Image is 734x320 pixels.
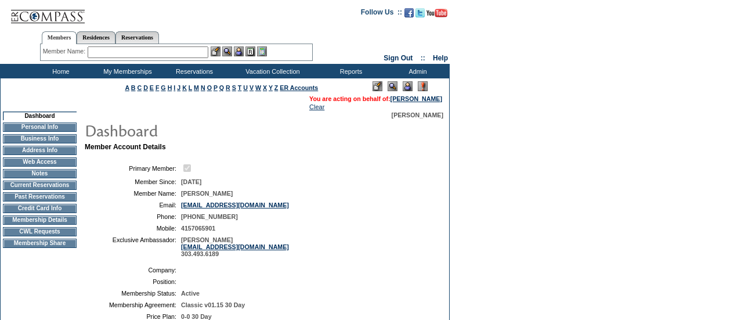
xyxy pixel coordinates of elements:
td: Exclusive Ambassador: [89,236,176,257]
img: Edit Mode [373,81,382,91]
td: Vacation Collection [226,64,316,78]
span: Active [181,290,200,297]
td: Phone: [89,213,176,220]
td: Member Since: [89,178,176,185]
a: M [194,84,199,91]
a: T [238,84,242,91]
span: 4157065901 [181,225,215,232]
td: Follow Us :: [361,7,402,21]
a: C [137,84,142,91]
a: E [150,84,154,91]
td: Price Plan: [89,313,176,320]
a: Become our fan on Facebook [404,12,414,19]
img: Impersonate [403,81,413,91]
td: CWL Requests [3,227,77,236]
a: F [156,84,160,91]
td: Member Name: [89,190,176,197]
a: X [263,84,267,91]
td: Position: [89,278,176,285]
a: P [214,84,218,91]
td: Membership Details [3,215,77,225]
a: Sign Out [384,54,413,62]
a: K [182,84,187,91]
a: J [177,84,180,91]
img: Log Concern/Member Elevation [418,81,428,91]
a: Reservations [115,31,159,44]
a: [PERSON_NAME] [390,95,442,102]
img: Subscribe to our YouTube Channel [426,9,447,17]
td: Home [26,64,93,78]
img: Reservations [245,46,255,56]
span: 0-0 30 Day [181,313,212,320]
a: R [226,84,230,91]
a: Q [219,84,224,91]
b: Member Account Details [85,143,166,151]
a: Help [433,54,448,62]
a: D [143,84,148,91]
td: Address Info [3,146,77,155]
span: Classic v01.15 30 Day [181,301,245,308]
img: pgTtlDashboard.gif [84,118,316,142]
td: Membership Status: [89,290,176,297]
span: [PHONE_NUMBER] [181,213,238,220]
a: ER Accounts [280,84,318,91]
a: Residences [77,31,115,44]
span: You are acting on behalf of: [309,95,442,102]
a: L [189,84,192,91]
a: [EMAIL_ADDRESS][DOMAIN_NAME] [181,202,289,208]
a: H [168,84,172,91]
a: Y [269,84,273,91]
span: [PERSON_NAME] 303.493.6189 [181,236,289,257]
a: V [250,84,254,91]
td: Past Reservations [3,192,77,202]
td: Business Info [3,134,77,143]
img: b_calculator.gif [257,46,267,56]
a: B [131,84,136,91]
span: [PERSON_NAME] [392,112,443,118]
a: Follow us on Twitter [415,12,425,19]
a: Members [42,31,77,44]
td: Notes [3,169,77,178]
a: G [161,84,165,91]
td: Primary Member: [89,163,176,174]
a: N [201,84,205,91]
td: Current Reservations [3,181,77,190]
td: Reservations [160,64,226,78]
a: S [232,84,236,91]
a: I [173,84,175,91]
span: [DATE] [181,178,201,185]
a: O [207,84,212,91]
td: Membership Share [3,239,77,248]
a: [EMAIL_ADDRESS][DOMAIN_NAME] [181,243,289,250]
span: :: [421,54,425,62]
a: W [255,84,261,91]
td: Dashboard [3,112,77,120]
img: View [222,46,232,56]
img: b_edit.gif [211,46,220,56]
div: Member Name: [43,46,88,56]
td: Email: [89,202,176,208]
img: Become our fan on Facebook [404,8,414,17]
img: Follow us on Twitter [415,8,425,17]
td: Membership Agreement: [89,301,176,308]
td: Personal Info [3,123,77,132]
td: Credit Card Info [3,204,77,213]
td: Admin [383,64,450,78]
td: Company: [89,267,176,274]
img: Impersonate [234,46,244,56]
a: Z [274,84,279,91]
td: My Memberships [93,64,160,78]
td: Web Access [3,157,77,167]
img: View Mode [388,81,397,91]
a: Clear [309,103,324,110]
a: Subscribe to our YouTube Channel [426,12,447,19]
span: [PERSON_NAME] [181,190,233,197]
td: Mobile: [89,225,176,232]
a: A [125,84,129,91]
td: Reports [316,64,383,78]
a: U [243,84,248,91]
